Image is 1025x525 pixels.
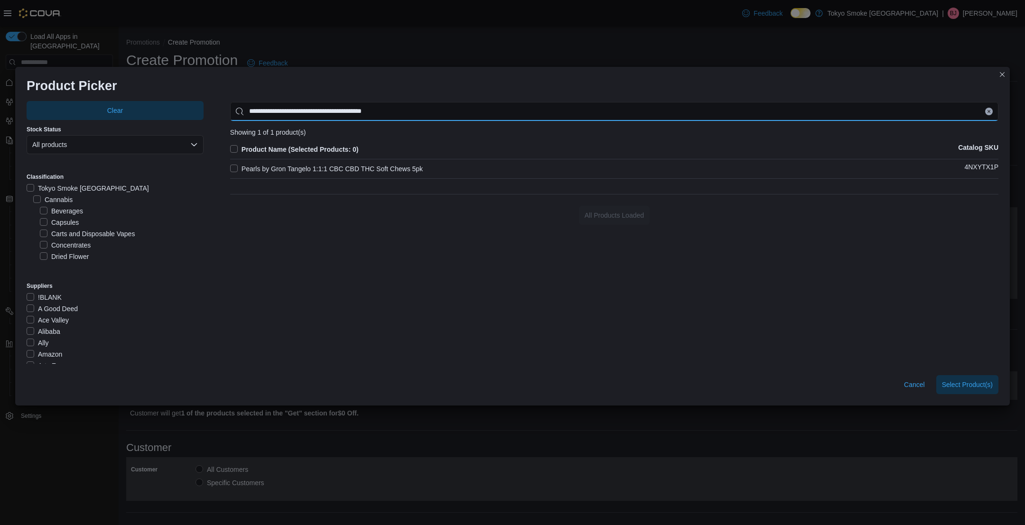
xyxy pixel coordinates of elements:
label: !BLANK [27,292,62,303]
p: Catalog SKU [958,144,998,155]
button: Closes this modal window [997,69,1008,80]
label: Concentrates [40,239,91,251]
label: Ally [27,337,49,349]
label: Capsules [40,217,79,228]
label: Ace Valley [27,314,69,326]
label: Pearls by Gron Tangelo 1:1:1 CBC CBD THC Soft Chews 5pk [230,163,423,175]
input: Use aria labels when no actual label is in use [230,102,998,121]
span: All Products Loaded [585,211,644,220]
label: Amazon [27,349,62,360]
button: Clear [27,101,204,120]
label: Suppliers [27,282,53,290]
label: Stock Status [27,126,61,133]
label: Dried Flower [40,251,89,262]
label: Cannabis [33,194,73,205]
label: Edibles [40,262,73,274]
button: All products [27,135,204,154]
button: Clear input [985,108,993,115]
button: Select Product(s) [936,375,998,394]
label: Arts Express [27,360,75,371]
p: 4NXYTX1P [964,163,998,175]
button: Cancel [900,375,929,394]
span: Clear [107,106,123,115]
button: All Products Loaded [579,206,650,225]
h1: Product Picker [27,78,117,93]
span: Cancel [904,380,925,389]
label: Alibaba [27,326,60,337]
label: Classification [27,173,64,181]
div: Showing 1 of 1 product(s) [230,129,998,136]
label: Product Name (Selected Products: 0) [230,144,359,155]
span: Select Product(s) [942,380,993,389]
label: Carts and Disposable Vapes [40,228,135,239]
label: Tokyo Smoke [GEOGRAPHIC_DATA] [27,183,149,194]
label: Beverages [40,205,83,217]
label: A Good Deed [27,303,78,314]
